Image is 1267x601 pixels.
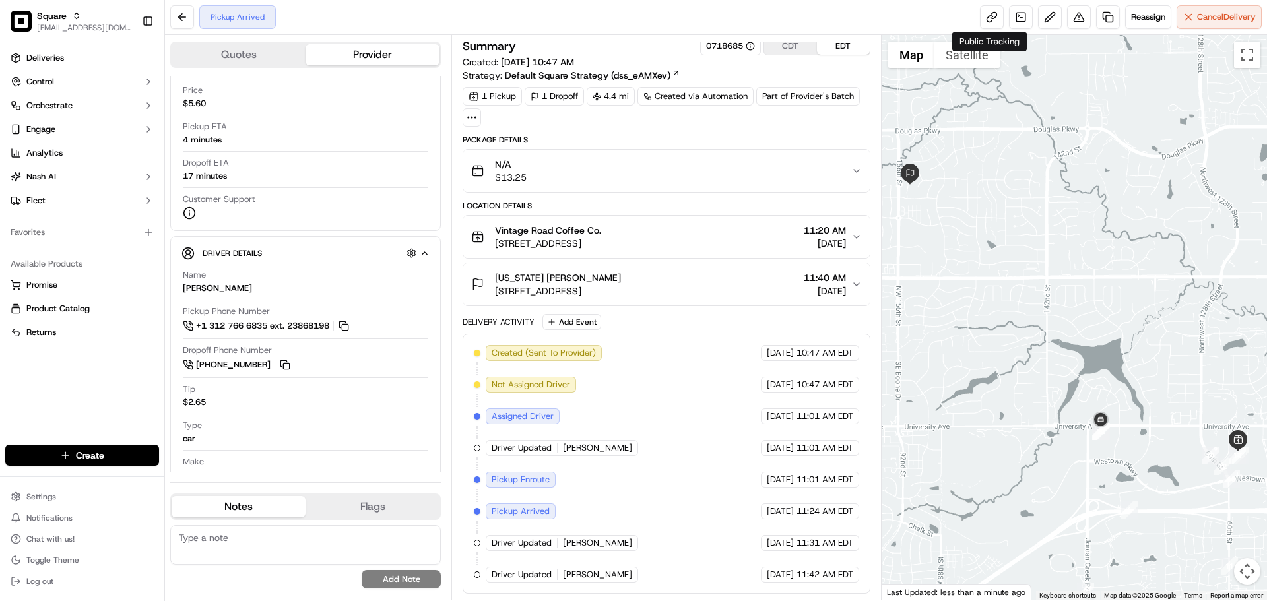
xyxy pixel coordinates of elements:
[1077,583,1094,600] div: 7
[563,569,632,581] span: [PERSON_NAME]
[525,87,584,106] div: 1 Dropoff
[183,305,270,317] span: Pickup Phone Number
[306,496,439,517] button: Flags
[183,469,208,481] div: Toyota
[26,303,90,315] span: Product Catalog
[181,242,430,264] button: Driver Details
[1184,592,1202,599] a: Terms (opens in new tab)
[183,420,202,431] span: Type
[463,69,680,82] div: Strategy:
[26,327,56,338] span: Returns
[563,537,632,549] span: [PERSON_NAME]
[505,69,670,82] span: Default Square Strategy (dss_eAMXev)
[11,303,154,315] a: Product Catalog
[26,171,56,183] span: Nash AI
[1104,592,1176,599] span: Map data ©2025 Google
[112,261,122,271] div: 💻
[13,192,34,213] img: Bea Lacdao
[26,491,56,502] span: Settings
[110,205,114,215] span: •
[26,534,75,544] span: Chat with us!
[804,271,846,284] span: 11:40 AM
[463,317,535,327] div: Delivery Activity
[5,322,159,343] button: Returns
[767,347,794,359] span: [DATE]
[796,505,853,517] span: 11:24 AM EDT
[117,205,144,215] span: [DATE]
[26,123,55,135] span: Engage
[637,87,754,106] a: Created via Automation
[11,327,154,338] a: Returns
[5,190,159,211] button: Fleet
[463,135,870,145] div: Package Details
[1177,5,1262,29] button: CancelDelivery
[26,279,57,291] span: Promise
[1131,11,1165,23] span: Reassign
[183,121,227,133] span: Pickup ETA
[1039,591,1096,600] button: Keyboard shortcuts
[796,347,853,359] span: 10:47 AM EDT
[492,537,552,549] span: Driver Updated
[26,259,101,272] span: Knowledge Base
[463,55,574,69] span: Created:
[796,379,853,391] span: 10:47 AM EDT
[5,119,159,140] button: Engage
[5,488,159,506] button: Settings
[587,87,635,106] div: 4.4 mi
[26,205,37,216] img: 1736555255976-a54dd68f-1ca7-489b-9aae-adbdc363a1c4
[172,44,306,65] button: Quotes
[495,158,527,171] span: N/A
[59,139,181,150] div: We're available if you need us!
[203,248,262,259] span: Driver Details
[1223,470,1240,488] div: 18
[8,254,106,278] a: 📗Knowledge Base
[495,171,527,184] span: $13.25
[1229,447,1246,464] div: 14
[13,172,88,182] div: Past conversations
[5,572,159,590] button: Log out
[5,551,159,569] button: Toggle Theme
[125,259,212,272] span: API Documentation
[492,505,550,517] span: Pickup Arrived
[505,69,680,82] a: Default Square Strategy (dss_eAMXev)
[5,71,159,92] button: Control
[183,84,203,96] span: Price
[767,505,794,517] span: [DATE]
[13,13,40,40] img: Nash
[1092,423,1109,440] div: 22
[563,442,632,454] span: [PERSON_NAME]
[767,474,794,486] span: [DATE]
[706,40,755,52] div: 0718685
[196,320,329,332] span: +1 312 766 6835 ext. 23868198
[817,38,870,55] button: EDT
[495,237,601,250] span: [STREET_ADDRESS]
[5,142,159,164] a: Analytics
[5,5,137,37] button: SquareSquare[EMAIL_ADDRESS][DOMAIN_NAME]
[172,496,306,517] button: Notes
[37,22,131,33] span: [EMAIL_ADDRESS][DOMAIN_NAME]
[885,583,928,600] a: Open this area in Google Maps (opens a new window)
[495,224,601,237] span: Vintage Road Coffee Co.
[767,442,794,454] span: [DATE]
[131,292,160,301] span: Pylon
[1232,447,1249,464] div: 13
[106,254,217,278] a: 💻API Documentation
[463,150,869,192] button: N/A$13.25
[26,100,73,111] span: Orchestrate
[463,201,870,211] div: Location Details
[41,205,107,215] span: [PERSON_NAME]
[463,263,869,305] button: [US_STATE] [PERSON_NAME][STREET_ADDRESS]11:40 AM[DATE]
[5,253,159,274] div: Available Products
[1234,558,1260,585] button: Map camera controls
[93,291,160,301] a: Powered byPylon
[1093,423,1110,440] div: 21
[501,56,574,68] span: [DATE] 10:47 AM
[885,583,928,600] img: Google
[183,193,255,205] span: Customer Support
[26,52,64,64] span: Deliveries
[492,347,596,359] span: Created (Sent To Provider)
[5,445,159,466] button: Create
[5,530,159,548] button: Chat with us!
[463,216,869,258] button: Vintage Road Coffee Co.[STREET_ADDRESS]11:20 AM[DATE]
